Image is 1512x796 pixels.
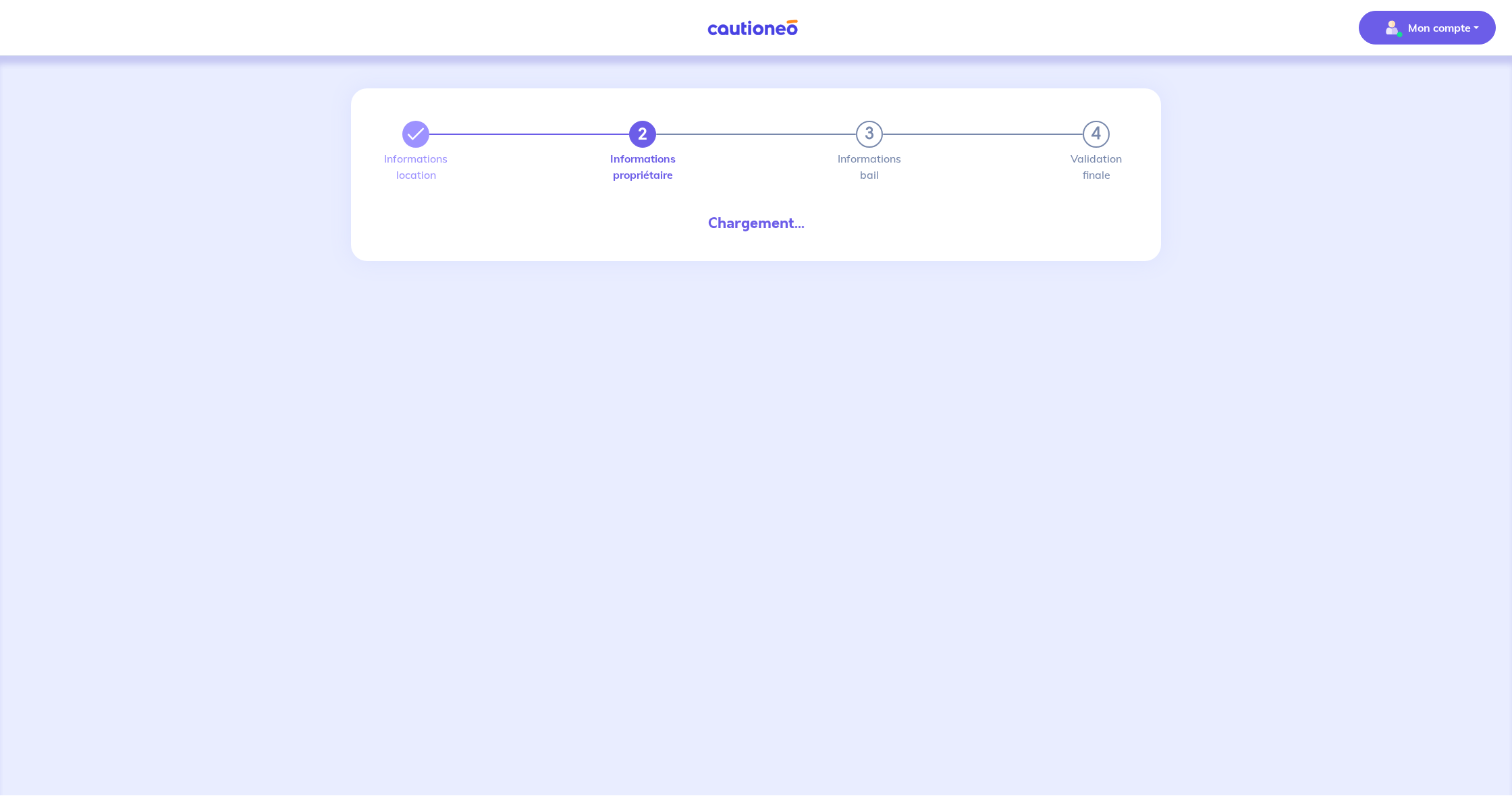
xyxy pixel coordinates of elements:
label: Informations propriétaire [629,153,656,180]
label: Informations location [402,153,429,180]
div: Chargement... [391,212,1120,234]
label: Validation finale [1083,153,1110,180]
img: illu_account_valid_menu.svg [1381,17,1403,38]
label: Informations bail [856,153,883,180]
button: illu_account_valid_menu.svgMon compte [1359,11,1496,45]
button: 2 [629,121,656,148]
p: Mon compte [1408,20,1471,36]
img: Cautioneo [702,20,803,36]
